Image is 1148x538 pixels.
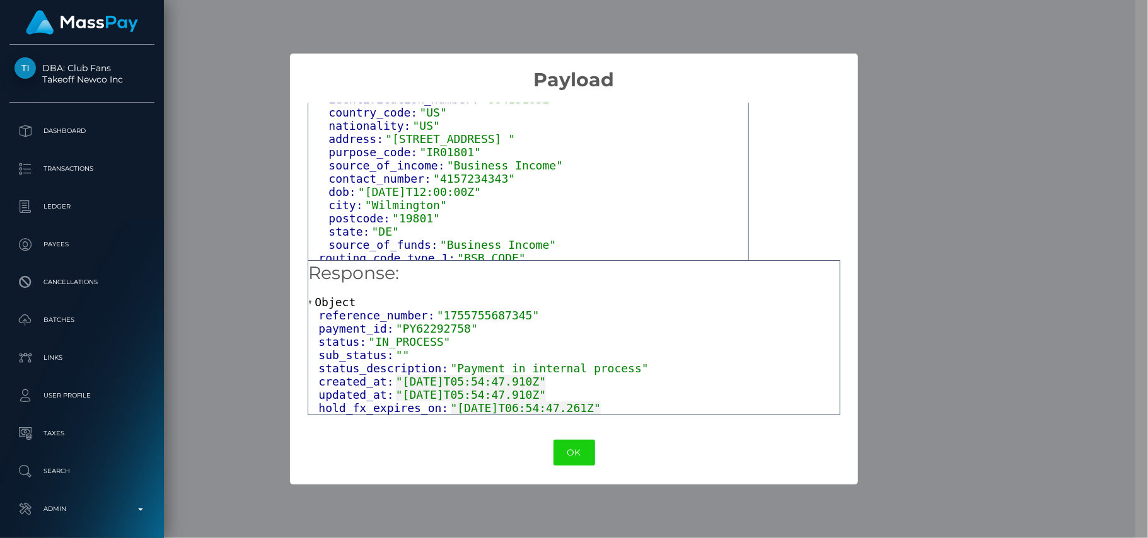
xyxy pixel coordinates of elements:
span: city: [328,198,364,212]
span: "PY62292758" [396,322,478,335]
span: "US" [420,106,447,119]
span: hold_fx_expires_on: [318,401,450,415]
p: Ledger [14,197,149,216]
span: contact_number: [328,172,433,185]
span: "4157234343" [433,172,515,185]
p: Payees [14,235,149,254]
span: postcode: [328,212,392,225]
span: "Business Income" [440,238,556,251]
span: "[DATE]T12:00:00Z" [358,185,481,198]
span: "[DATE]T06:54:47.261Z" [451,401,601,415]
span: "DE" [372,225,399,238]
span: "[DATE]T05:54:47.910Z" [396,375,546,388]
span: "IR01801" [420,146,482,159]
p: User Profile [14,386,149,405]
span: "Payment in internal process" [451,362,649,375]
span: source_of_income: [328,159,446,172]
span: "Business Income" [447,159,563,172]
h5: Response: [308,261,839,286]
p: Search [14,462,149,481]
h2: Payload [290,54,859,91]
span: "" [396,348,410,362]
span: nationality: [328,119,412,132]
span: routing_code_type_1: [318,251,457,265]
span: "Wilmington" [365,198,447,212]
span: created_at: [318,375,395,388]
span: updated_at: [318,388,395,401]
p: Links [14,348,149,367]
span: "[STREET_ADDRESS] " [385,132,515,146]
span: address: [328,132,385,146]
span: sub_status: [318,348,395,362]
p: Admin [14,500,149,518]
span: "1755755687345" [437,309,540,322]
button: OK [554,440,595,466]
span: DBA: Club Fans Takeoff Newco Inc [9,62,154,85]
span: purpose_code: [328,146,419,159]
p: Cancellations [14,273,149,292]
span: status_description: [318,362,450,375]
span: "BSB CODE" [457,251,525,265]
span: status: [318,335,368,348]
span: source_of_funds: [328,238,440,251]
span: "19801" [392,212,440,225]
span: payment_id: [318,322,395,335]
span: "[DATE]T05:54:47.910Z" [396,388,546,401]
span: dob: [328,185,358,198]
span: state: [328,225,371,238]
span: reference_number: [318,309,436,322]
p: Dashboard [14,122,149,140]
p: Batches [14,311,149,329]
span: country_code: [328,106,419,119]
img: MassPay Logo [26,10,138,35]
span: Object [315,295,356,309]
span: "US" [413,119,440,132]
img: Takeoff Newco Inc [14,57,36,79]
p: Taxes [14,424,149,443]
p: Transactions [14,159,149,178]
span: "IN_PROCESS" [368,335,450,348]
